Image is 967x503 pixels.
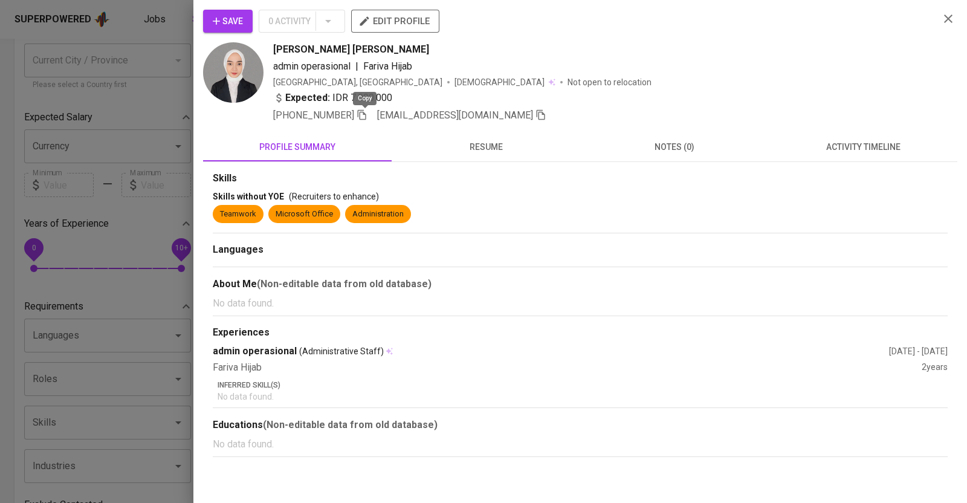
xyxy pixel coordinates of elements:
button: Save [203,10,253,33]
div: About Me [213,277,948,291]
span: Fariva Hijab [363,60,412,72]
span: Skills without YOE [213,192,284,201]
p: Not open to relocation [568,76,652,88]
span: (Recruiters to enhance) [289,192,379,201]
span: profile summary [210,140,384,155]
div: 2 years [922,361,948,375]
a: edit profile [351,16,439,25]
p: Inferred Skill(s) [218,380,948,391]
div: Fariva Hijab [213,361,922,375]
b: (Non-editable data from old database) [263,419,438,430]
span: [EMAIL_ADDRESS][DOMAIN_NAME] [377,109,533,121]
b: (Non-editable data from old database) [257,278,432,290]
div: IDR 7.000.000 [273,91,392,105]
span: resume [399,140,573,155]
div: Educations [213,418,948,432]
span: [PERSON_NAME] [PERSON_NAME] [273,42,429,57]
span: notes (0) [587,140,762,155]
span: Save [213,14,243,29]
p: No data found. [218,391,948,403]
div: Experiences [213,326,948,340]
button: edit profile [351,10,439,33]
img: b16ad27f7b13baf500c2ab0c8553627a.jpeg [203,42,264,103]
div: Skills [213,172,948,186]
span: (Administrative Staff) [299,345,384,357]
div: Teamwork [220,209,256,220]
p: No data found. [213,296,948,311]
div: [GEOGRAPHIC_DATA], [GEOGRAPHIC_DATA] [273,76,442,88]
span: [PHONE_NUMBER] [273,109,354,121]
span: | [355,59,358,74]
div: Administration [352,209,404,220]
div: admin operasional [213,345,889,359]
p: No data found. [213,437,948,452]
span: edit profile [361,13,430,29]
div: Microsoft Office [276,209,333,220]
span: activity timeline [776,140,950,155]
b: Expected: [285,91,330,105]
div: [DATE] - [DATE] [889,345,948,357]
div: Languages [213,243,948,257]
span: [DEMOGRAPHIC_DATA] [454,76,546,88]
span: admin operasional [273,60,351,72]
